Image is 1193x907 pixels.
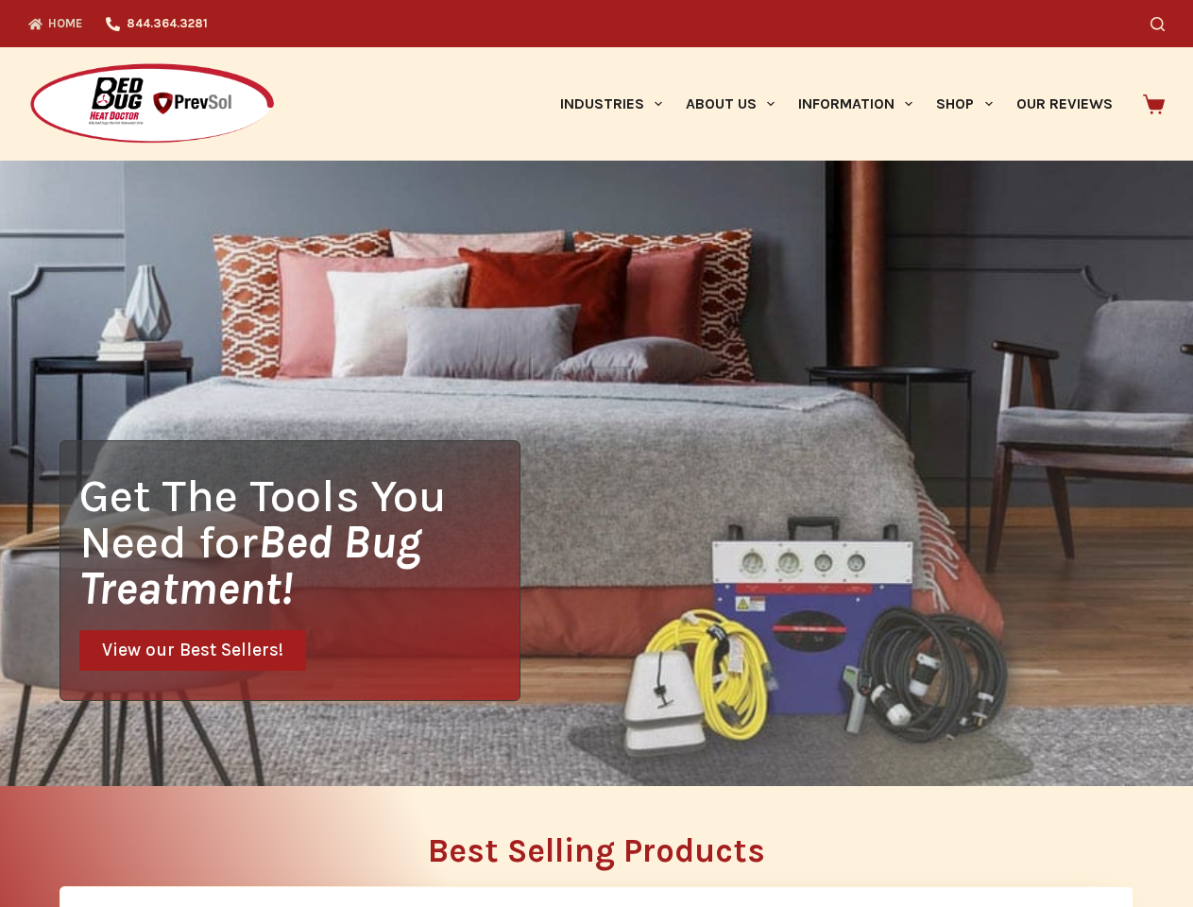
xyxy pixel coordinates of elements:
a: Information [787,47,925,161]
button: Search [1150,17,1165,31]
nav: Primary [548,47,1124,161]
a: Industries [548,47,673,161]
a: View our Best Sellers! [79,630,306,671]
span: View our Best Sellers! [102,642,283,659]
a: About Us [673,47,786,161]
h2: Best Selling Products [60,834,1133,867]
i: Bed Bug Treatment! [79,515,421,615]
img: Prevsol/Bed Bug Heat Doctor [28,62,276,146]
a: Shop [925,47,1004,161]
h1: Get The Tools You Need for [79,472,520,611]
a: Our Reviews [1004,47,1124,161]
